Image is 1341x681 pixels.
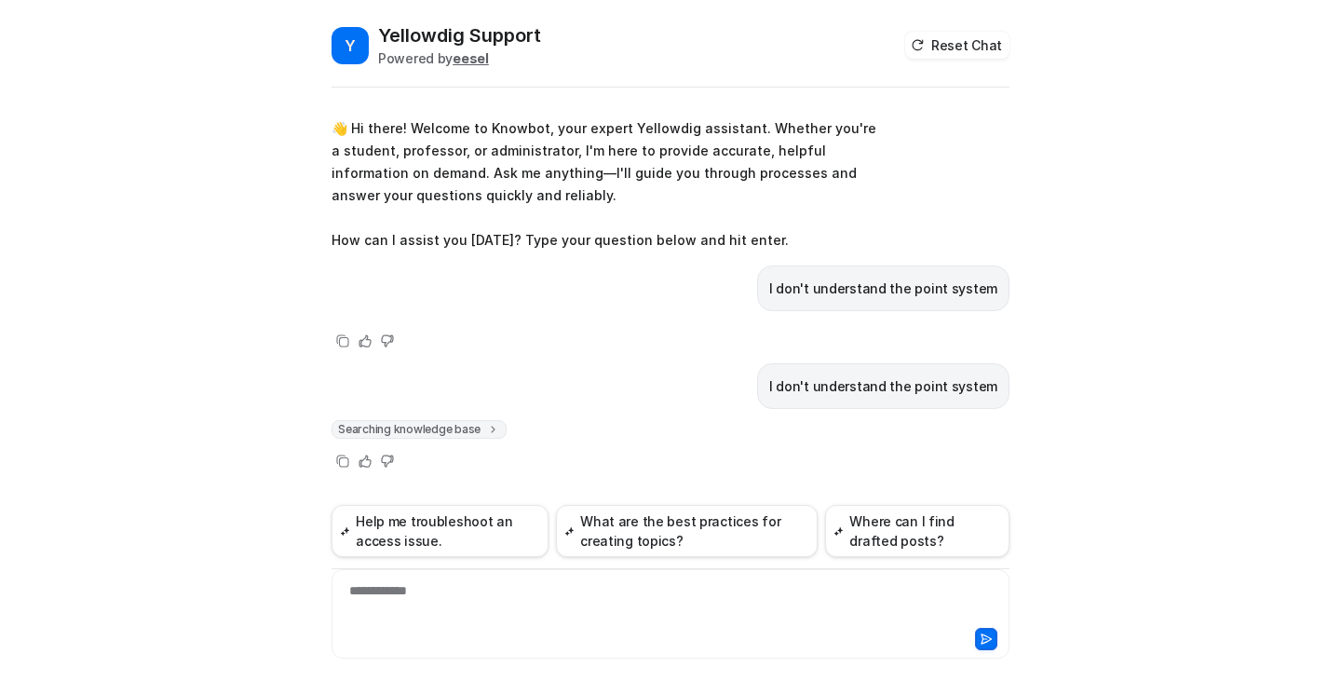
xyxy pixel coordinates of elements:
button: What are the best practices for creating topics? [556,505,818,557]
button: Reset Chat [905,32,1009,59]
p: I don't understand the point system [769,278,997,300]
h2: Yellowdig Support [378,22,541,48]
button: Where can I find drafted posts? [825,505,1009,557]
button: Help me troubleshoot an access issue. [332,505,549,557]
p: 👋 Hi there! Welcome to Knowbot, your expert Yellowdig assistant. Whether you're a student, profes... [332,117,876,252]
p: I don't understand the point system [769,375,997,398]
span: Y [332,27,369,64]
div: Powered by [378,48,541,68]
b: eesel [453,50,489,66]
span: Searching knowledge base [332,420,507,439]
